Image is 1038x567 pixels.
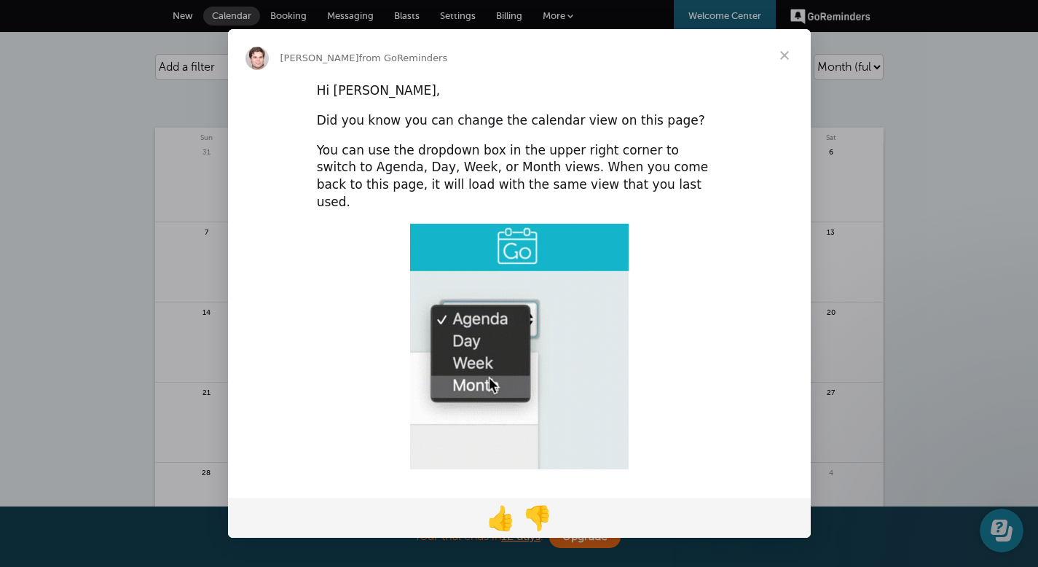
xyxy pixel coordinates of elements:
[359,52,448,63] span: from GoReminders
[317,142,722,211] div: You can use the dropdown box in the upper right corner to switch to Agenda, Day, Week, or Month v...
[523,504,552,532] span: 👎
[519,500,556,535] span: 1 reaction
[317,112,722,130] div: Did you know you can change the calendar view on this page?
[245,47,269,70] img: Profile image for Jonathan
[280,52,359,63] span: [PERSON_NAME]
[758,29,811,82] span: Close
[487,504,516,532] span: 👍
[317,82,722,100] div: Hi [PERSON_NAME],
[483,500,519,535] span: thumbs up reaction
